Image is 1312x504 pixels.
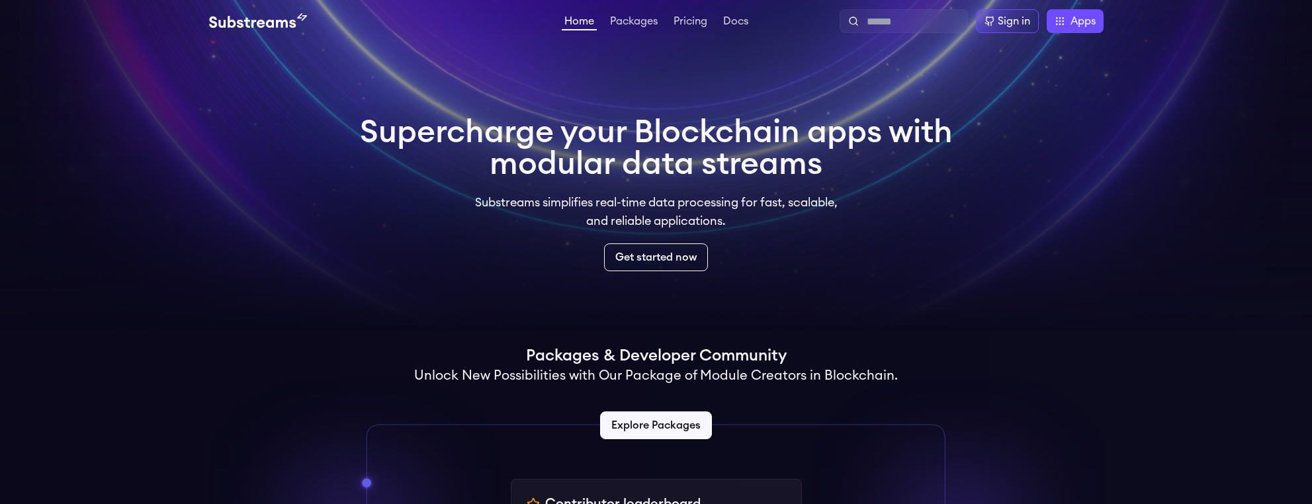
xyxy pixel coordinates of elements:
[414,366,898,385] h2: Unlock New Possibilities with Our Package of Module Creators in Blockchain.
[562,16,597,30] a: Home
[209,13,307,29] img: Substream's logo
[600,411,712,439] a: Explore Packages
[360,116,953,180] h1: Supercharge your Blockchain apps with modular data streams
[671,16,710,29] a: Pricing
[976,9,1039,33] a: Sign in
[466,193,847,230] p: Substreams simplifies real-time data processing for fast, scalable, and reliable applications.
[998,13,1030,29] div: Sign in
[721,16,751,29] a: Docs
[1071,13,1096,29] span: Apps
[607,16,660,29] a: Packages
[604,243,708,271] a: Get started now
[526,345,787,366] h1: Packages & Developer Community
